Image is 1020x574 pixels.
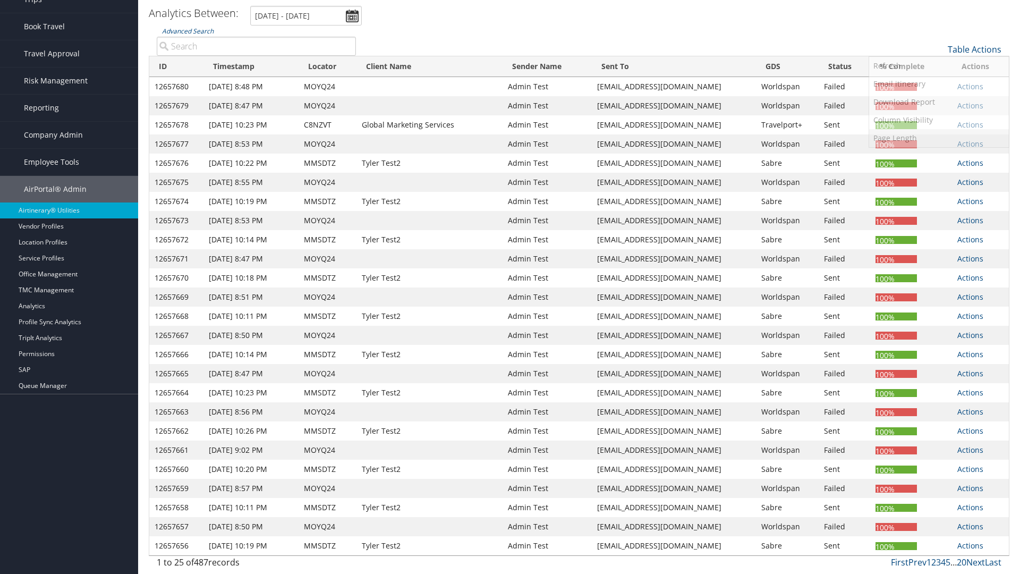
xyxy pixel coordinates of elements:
[869,111,1009,129] a: Column Visibility
[24,40,80,67] span: Travel Approval
[24,67,88,94] span: Risk Management
[869,93,1009,111] a: Download Report
[24,13,65,40] span: Book Travel
[24,95,59,121] span: Reporting
[24,149,79,175] span: Employee Tools
[24,122,83,148] span: Company Admin
[869,75,1009,93] a: Email itinerary
[24,176,87,202] span: AirPortal® Admin
[869,129,1009,147] a: Page Length
[869,57,1009,75] a: Refresh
